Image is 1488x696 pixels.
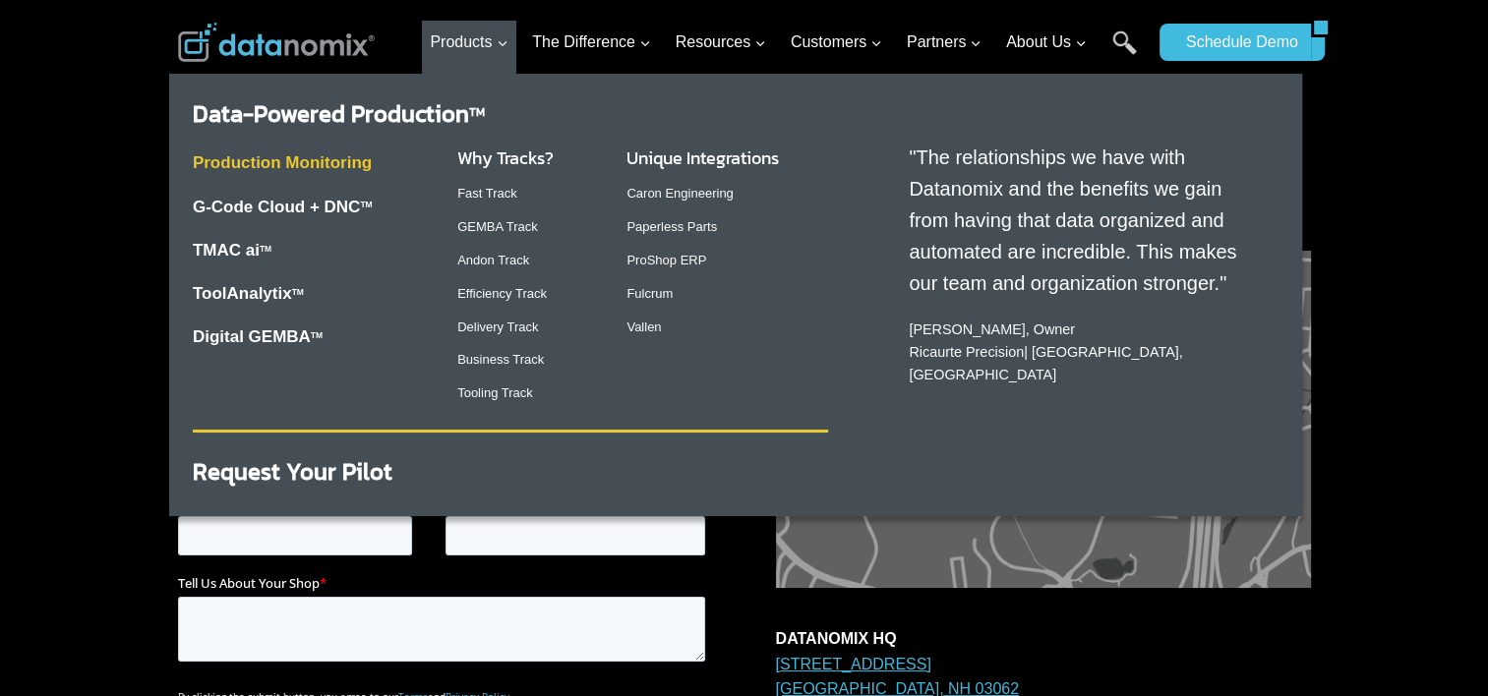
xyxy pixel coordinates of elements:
[193,327,323,346] a: Digital GEMBATM
[430,29,507,55] span: Products
[626,319,661,334] a: Vallen
[626,219,717,234] a: Paperless Parts
[457,186,517,201] a: Fast Track
[676,29,766,55] span: Resources
[220,438,250,452] a: Terms
[457,219,538,234] a: GEMBA Track
[193,284,292,303] a: ToolAnalytix
[457,286,547,301] a: Efficiency Track
[193,96,485,131] a: Data-Powered ProductionTM
[532,29,651,55] span: The Difference
[193,241,271,260] a: TMAC aiTM
[193,153,372,172] a: Production Monitoring
[909,344,1024,360] a: Ricaurte Precision
[457,319,538,334] a: Delivery Track
[1006,29,1087,55] span: About Us
[626,286,673,301] a: Fulcrum
[292,287,304,297] a: TM
[1112,30,1137,75] a: Search
[626,253,706,267] a: ProShop ERP
[311,330,323,340] sup: TM
[791,29,882,55] span: Customers
[909,319,1259,386] p: [PERSON_NAME], Owner | [GEOGRAPHIC_DATA], [GEOGRAPHIC_DATA]
[626,186,733,201] a: Caron Engineering
[457,385,533,400] a: Tooling Track
[457,352,544,367] a: Business Track
[457,145,554,171] a: Why Tracks?
[422,11,1150,75] nav: Primary Navigation
[457,253,529,267] a: Andon Track
[469,103,485,121] sup: TM
[178,23,375,62] img: Datanomix
[626,145,828,171] h3: Unique Integrations
[907,29,982,55] span: Partners
[360,200,372,209] sup: TM
[260,244,271,254] sup: TM
[193,198,373,216] a: G-Code Cloud + DNCTM
[776,630,897,647] strong: DATANOMIX HQ
[1160,24,1311,61] a: Schedule Demo
[193,454,392,489] a: Request Your Pilot
[268,438,331,452] a: Privacy Policy
[909,142,1259,299] p: "The relationships we have with Datanomix and the benefits we gain from having that data organize...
